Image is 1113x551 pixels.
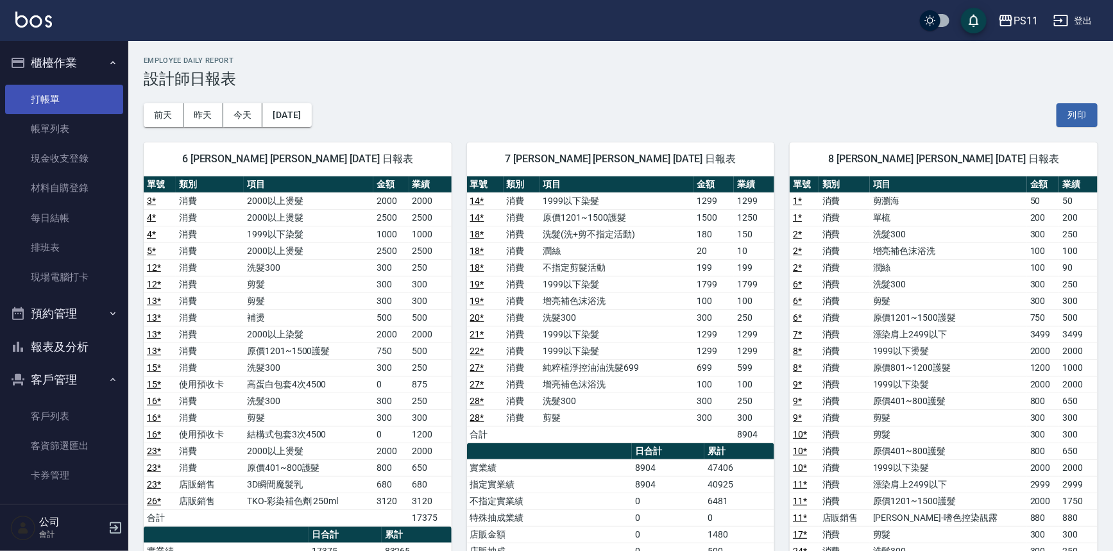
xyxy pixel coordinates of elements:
td: 消費 [504,226,540,242]
th: 金額 [373,176,409,193]
a: 帳單列表 [5,114,123,144]
td: 1200 [1027,359,1059,376]
td: 2000 [409,192,452,209]
td: 100 [734,376,774,393]
button: 報表及分析 [5,330,123,364]
td: 300 [409,292,452,309]
td: 6481 [704,493,774,509]
th: 累計 [704,443,774,460]
th: 業績 [1059,176,1098,193]
td: 1299 [734,343,774,359]
td: 消費 [819,376,870,393]
button: save [961,8,987,33]
td: 店販銷售 [176,493,244,509]
a: 客戶列表 [5,402,123,431]
th: 單號 [790,176,819,193]
td: 300 [409,409,452,426]
td: 500 [373,309,409,326]
td: 消費 [819,326,870,343]
th: 類別 [176,176,244,193]
td: 洗髮300 [244,359,373,376]
img: Logo [15,12,52,28]
td: 原價1201~1500護髮 [870,309,1027,326]
td: 2000 [373,326,409,343]
td: 0 [632,493,704,509]
td: 300 [373,276,409,292]
td: 8904 [632,459,704,476]
td: 消費 [819,242,870,259]
td: 100 [1027,259,1059,276]
th: 類別 [819,176,870,193]
td: 消費 [819,192,870,209]
td: TKO-彩染補色劑 250ml [244,493,373,509]
td: 300 [1027,292,1059,309]
td: 1999以下染髮 [540,343,694,359]
button: 列印 [1057,103,1098,127]
a: 材料自購登錄 [5,173,123,203]
td: 300 [1027,426,1059,443]
td: 500 [409,343,452,359]
td: 2999 [1027,476,1059,493]
td: 消費 [819,292,870,309]
td: 消費 [176,242,244,259]
td: 100 [1027,242,1059,259]
td: 300 [693,409,734,426]
th: 單號 [144,176,176,193]
td: 1999以下染髮 [540,192,694,209]
td: 10 [734,242,774,259]
td: 47406 [704,459,774,476]
button: 櫃檯作業 [5,46,123,80]
td: 17375 [409,509,452,526]
h3: 設計師日報表 [144,70,1098,88]
td: 2000 [409,443,452,459]
td: 2000以上染髮 [244,326,373,343]
td: 2000 [1027,459,1059,476]
td: 剪髮 [870,409,1027,426]
td: 200 [1059,209,1098,226]
table: a dense table [144,176,452,527]
td: 高蛋白包套4次4500 [244,376,373,393]
td: 結構式包套3次4500 [244,426,373,443]
td: 300 [1059,409,1098,426]
h5: 公司 [39,516,105,529]
td: 1299 [693,326,734,343]
td: 消費 [819,426,870,443]
td: 消費 [504,326,540,343]
td: 1299 [693,343,734,359]
td: 消費 [176,459,244,476]
td: 2000 [373,192,409,209]
td: 剪髮 [540,409,694,426]
td: 消費 [819,459,870,476]
td: 300 [373,393,409,409]
td: 650 [409,459,452,476]
td: 180 [693,226,734,242]
td: 洗髮300 [870,276,1027,292]
td: 0 [704,509,774,526]
td: 洗髮300 [540,309,694,326]
td: 洗髮300 [244,259,373,276]
td: 消費 [176,226,244,242]
td: 消費 [504,259,540,276]
td: 750 [1027,309,1059,326]
td: 2000 [373,443,409,459]
td: 2000 [1059,459,1098,476]
td: 1000 [409,226,452,242]
td: 店販金額 [467,526,632,543]
th: 類別 [504,176,540,193]
td: 599 [734,359,774,376]
td: 300 [734,409,774,426]
td: 300 [1027,409,1059,426]
td: 消費 [176,393,244,409]
td: 300 [1059,292,1098,309]
td: 250 [734,393,774,409]
td: 680 [373,476,409,493]
td: 潤絲 [540,242,694,259]
th: 累計 [382,527,452,543]
td: 0 [632,509,704,526]
td: 2000 [1027,493,1059,509]
td: 500 [409,309,452,326]
td: 消費 [504,209,540,226]
td: 1999以下染髮 [870,459,1027,476]
td: 3D瞬間魔髮乳 [244,476,373,493]
td: 消費 [504,359,540,376]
